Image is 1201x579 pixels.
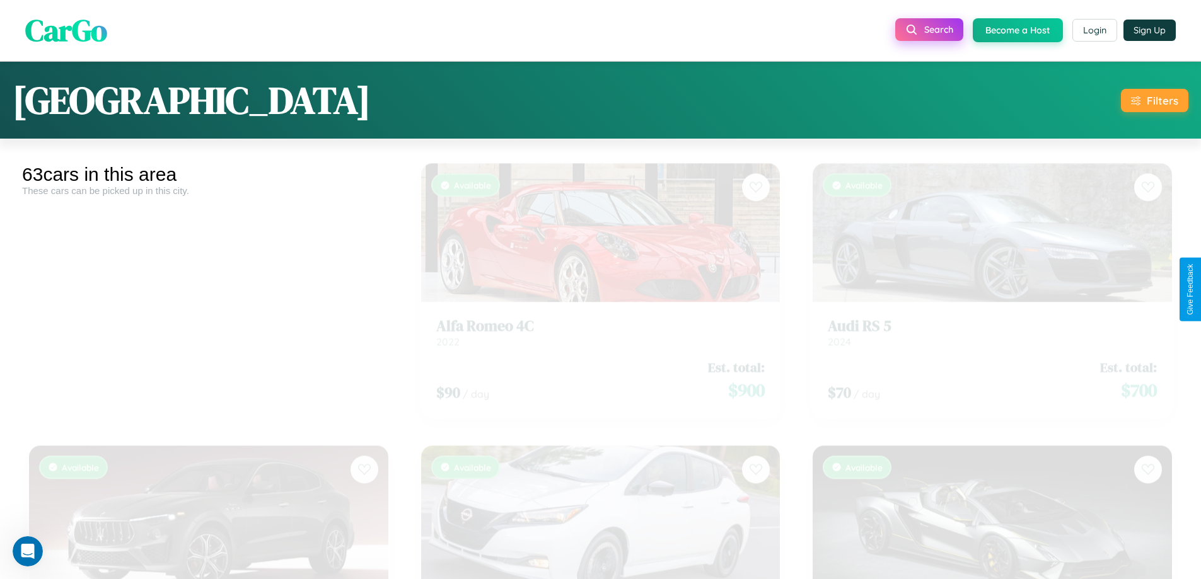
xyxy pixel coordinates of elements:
[13,74,371,126] h1: [GEOGRAPHIC_DATA]
[436,371,460,392] span: $ 90
[828,324,851,337] span: 2024
[845,169,883,180] span: Available
[1147,94,1178,107] div: Filters
[1121,89,1188,112] button: Filters
[1072,19,1117,42] button: Login
[22,185,395,196] div: These cars can be picked up in this city.
[22,164,395,185] div: 63 cars in this area
[13,536,43,566] iframe: Intercom live chat
[828,306,1157,324] h3: Audi RS 5
[828,371,851,392] span: $ 70
[436,324,460,337] span: 2022
[62,451,99,462] span: Available
[895,18,963,41] button: Search
[845,451,883,462] span: Available
[463,377,489,389] span: / day
[924,24,953,35] span: Search
[436,306,765,337] a: Alfa Romeo 4C2022
[1121,367,1157,392] span: $ 700
[973,18,1063,42] button: Become a Host
[1186,264,1195,315] div: Give Feedback
[454,451,491,462] span: Available
[436,306,765,324] h3: Alfa Romeo 4C
[828,306,1157,337] a: Audi RS 52024
[728,367,765,392] span: $ 900
[854,377,880,389] span: / day
[25,9,107,51] span: CarGo
[1123,20,1176,41] button: Sign Up
[454,169,491,180] span: Available
[1100,347,1157,365] span: Est. total:
[708,347,765,365] span: Est. total:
